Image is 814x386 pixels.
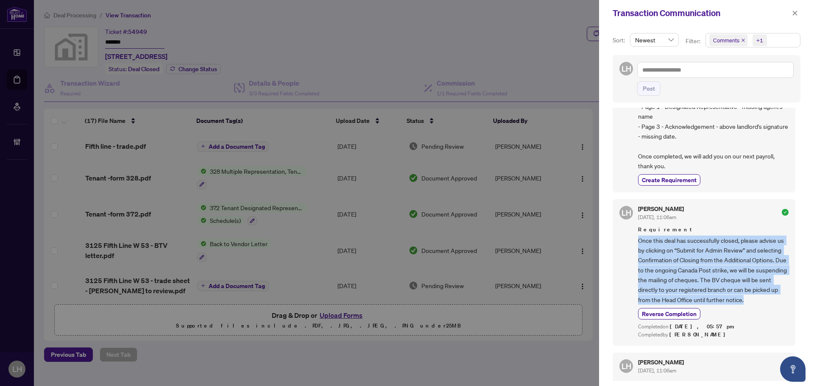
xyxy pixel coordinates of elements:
span: close [792,10,798,16]
h5: [PERSON_NAME] [638,206,684,212]
button: Post [637,81,661,96]
span: LH [622,63,631,75]
span: Create Requirement [642,175,697,184]
div: Transaction Communication [613,7,789,19]
button: Reverse Completion [638,308,700,319]
p: Sort: [613,36,627,45]
h5: [PERSON_NAME] [638,359,684,365]
button: Create Requirement [638,174,700,186]
span: close [741,38,745,42]
span: LH [622,207,631,219]
span: Reverse Completion [642,309,697,318]
div: Completed on [638,323,789,331]
div: Completed by [638,331,789,339]
span: LH [622,360,631,372]
span: Comments [709,34,747,46]
p: Filter: [686,36,702,46]
div: +1 [756,36,763,44]
span: Requirement [638,225,789,234]
span: [DATE], 11:06am [638,214,676,220]
span: check-circle [782,209,789,216]
button: Open asap [780,356,806,382]
span: [DATE], 05:57pm [670,323,736,330]
span: Comments [713,36,739,44]
span: [PERSON_NAME] [669,331,730,338]
span: Newest [635,33,674,46]
span: Once this deal has successfully closed, please advise us by clicking on “Submit for Admin Review”... [638,236,789,305]
span: [DATE], 11:06am [638,367,676,374]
